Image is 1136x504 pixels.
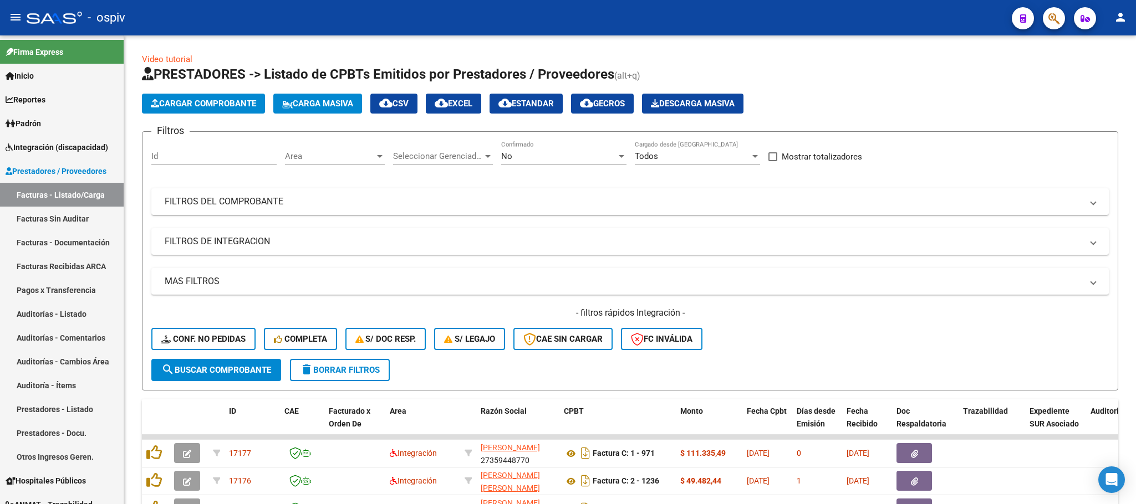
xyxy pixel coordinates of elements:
[426,94,481,114] button: EXCEL
[676,399,742,448] datatable-header-cell: Monto
[273,94,362,114] button: Carga Masiva
[1025,399,1086,448] datatable-header-cell: Expediente SUR Asociado
[1030,407,1079,428] span: Expediente SUR Asociado
[385,399,460,448] datatable-header-cell: Area
[513,328,613,350] button: CAE SIN CARGAR
[142,66,614,82] span: PRESTADORES -> Listado de CPBTs Emitidos por Prestadores / Proveedores
[300,365,380,375] span: Borrar Filtros
[621,328,702,350] button: FC Inválida
[165,196,1082,208] mat-panel-title: FILTROS DEL COMPROBANTE
[151,99,256,109] span: Cargar Comprobante
[571,94,634,114] button: Gecros
[280,399,324,448] datatable-header-cell: CAE
[578,472,593,490] i: Descargar documento
[631,334,692,344] span: FC Inválida
[642,94,743,114] app-download-masive: Descarga masiva de comprobantes (adjuntos)
[847,449,869,457] span: [DATE]
[680,407,703,415] span: Monto
[797,449,801,457] span: 0
[434,328,505,350] button: S/ legajo
[161,363,175,376] mat-icon: search
[274,334,327,344] span: Completa
[151,228,1109,255] mat-expansion-panel-header: FILTROS DE INTEGRACION
[1091,407,1123,415] span: Auditoria
[390,449,437,457] span: Integración
[498,99,554,109] span: Estandar
[390,407,406,415] span: Area
[9,11,22,24] mat-icon: menu
[151,359,281,381] button: Buscar Comprobante
[6,117,41,130] span: Padrón
[229,476,251,485] span: 17176
[490,94,563,114] button: Estandar
[580,99,625,109] span: Gecros
[797,407,836,428] span: Días desde Emisión
[290,359,390,381] button: Borrar Filtros
[742,399,792,448] datatable-header-cell: Fecha Cpbt
[435,96,448,110] mat-icon: cloud_download
[285,151,375,161] span: Area
[481,441,555,465] div: 27359448770
[151,123,190,138] h3: Filtros
[229,407,236,415] span: ID
[390,476,437,485] span: Integración
[393,151,483,161] span: Seleccionar Gerenciador
[959,399,1025,448] datatable-header-cell: Trazabilidad
[481,443,540,452] span: [PERSON_NAME]
[651,99,735,109] span: Descarga Masiva
[142,94,265,114] button: Cargar Comprobante
[481,407,527,415] span: Razón Social
[324,399,385,448] datatable-header-cell: Facturado x Orden De
[797,476,801,485] span: 1
[284,407,299,415] span: CAE
[593,449,655,458] strong: Factura C: 1 - 971
[151,328,256,350] button: Conf. no pedidas
[300,363,313,376] mat-icon: delete
[165,235,1082,248] mat-panel-title: FILTROS DE INTEGRACION
[593,477,659,486] strong: Factura C: 2 - 1236
[6,46,63,58] span: Firma Express
[151,268,1109,295] mat-expansion-panel-header: MAS FILTROS
[229,449,251,457] span: 17177
[635,151,658,161] span: Todos
[481,469,555,492] div: 27296134541
[842,399,892,448] datatable-header-cell: Fecha Recibido
[578,444,593,462] i: Descargar documento
[680,449,726,457] strong: $ 111.335,49
[165,275,1082,287] mat-panel-title: MAS FILTROS
[161,365,271,375] span: Buscar Comprobante
[782,150,862,163] span: Mostrar totalizadores
[1098,466,1125,493] div: Open Intercom Messenger
[792,399,842,448] datatable-header-cell: Días desde Emisión
[6,165,106,177] span: Prestadores / Proveedores
[642,94,743,114] button: Descarga Masiva
[747,476,770,485] span: [DATE]
[892,399,959,448] datatable-header-cell: Doc Respaldatoria
[747,449,770,457] span: [DATE]
[6,70,34,82] span: Inicio
[151,307,1109,319] h4: - filtros rápidos Integración -
[501,151,512,161] span: No
[481,471,540,492] span: [PERSON_NAME] [PERSON_NAME]
[282,99,353,109] span: Carga Masiva
[264,328,337,350] button: Completa
[498,96,512,110] mat-icon: cloud_download
[370,94,417,114] button: CSV
[6,141,108,153] span: Integración (discapacidad)
[847,476,869,485] span: [DATE]
[559,399,676,448] datatable-header-cell: CPBT
[345,328,426,350] button: S/ Doc Resp.
[847,407,878,428] span: Fecha Recibido
[88,6,125,30] span: - ospiv
[963,407,1008,415] span: Trazabilidad
[329,407,370,428] span: Facturado x Orden De
[6,475,86,487] span: Hospitales Públicos
[151,188,1109,215] mat-expansion-panel-header: FILTROS DEL COMPROBANTE
[1114,11,1127,24] mat-icon: person
[896,407,946,428] span: Doc Respaldatoria
[680,476,721,485] strong: $ 49.482,44
[355,334,416,344] span: S/ Doc Resp.
[444,334,495,344] span: S/ legajo
[379,99,409,109] span: CSV
[564,407,584,415] span: CPBT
